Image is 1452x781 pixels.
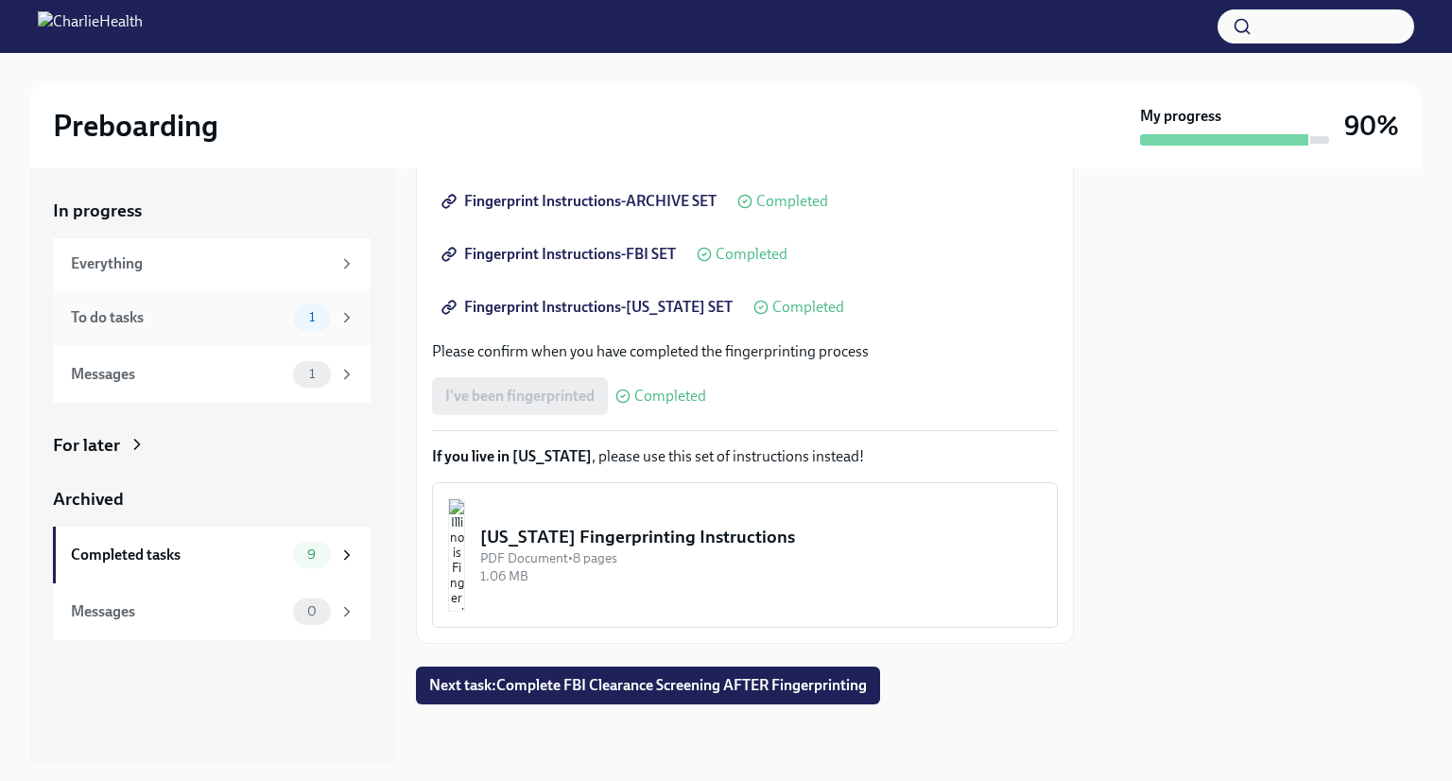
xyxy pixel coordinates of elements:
[756,194,828,209] span: Completed
[432,482,1058,628] button: [US_STATE] Fingerprinting InstructionsPDF Document•8 pages1.06 MB
[71,364,285,385] div: Messages
[71,545,285,565] div: Completed tasks
[432,447,592,465] strong: If you live in [US_STATE]
[296,547,327,562] span: 9
[432,235,689,273] a: Fingerprint Instructions-FBI SET
[71,601,285,622] div: Messages
[1344,109,1399,143] h3: 90%
[53,487,371,512] a: Archived
[480,549,1042,567] div: PDF Document • 8 pages
[53,238,371,289] a: Everything
[716,247,787,262] span: Completed
[429,676,867,695] span: Next task : Complete FBI Clearance Screening AFTER Fingerprinting
[416,667,880,704] button: Next task:Complete FBI Clearance Screening AFTER Fingerprinting
[1140,106,1221,127] strong: My progress
[432,288,746,326] a: Fingerprint Instructions-[US_STATE] SET
[53,199,371,223] a: In progress
[53,583,371,640] a: Messages0
[53,433,371,458] a: For later
[296,604,328,618] span: 0
[448,498,465,612] img: Illinois Fingerprinting Instructions
[38,11,143,42] img: CharlieHealth
[53,289,371,346] a: To do tasks1
[71,307,285,328] div: To do tasks
[53,527,371,583] a: Completed tasks9
[432,341,1058,362] p: Please confirm when you have completed the fingerprinting process
[772,300,844,315] span: Completed
[432,446,1058,467] p: , please use this set of instructions instead!
[634,389,706,404] span: Completed
[480,525,1042,549] div: [US_STATE] Fingerprinting Instructions
[445,245,676,264] span: Fingerprint Instructions-FBI SET
[480,567,1042,585] div: 1.06 MB
[445,192,717,211] span: Fingerprint Instructions-ARCHIVE SET
[445,298,733,317] span: Fingerprint Instructions-[US_STATE] SET
[71,253,331,274] div: Everything
[53,346,371,403] a: Messages1
[298,310,326,324] span: 1
[53,107,218,145] h2: Preboarding
[298,367,326,381] span: 1
[53,433,120,458] div: For later
[432,182,730,220] a: Fingerprint Instructions-ARCHIVE SET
